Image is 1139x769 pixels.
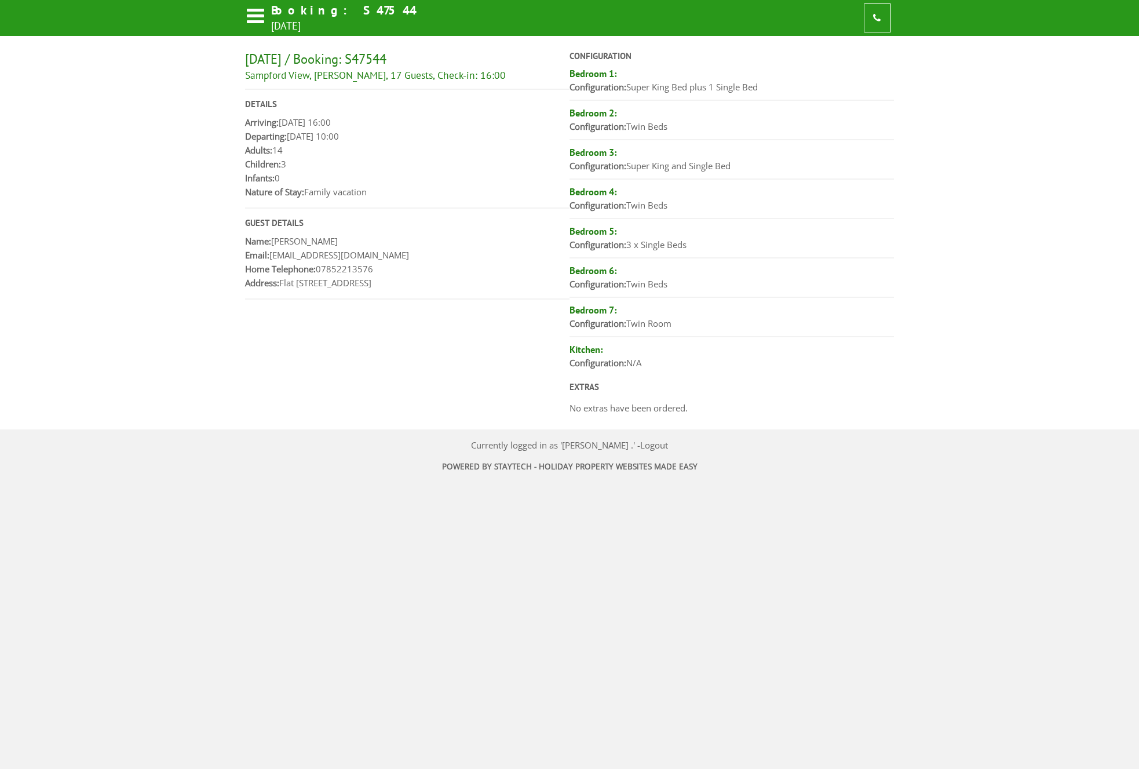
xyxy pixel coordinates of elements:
[245,157,569,171] p: 3
[245,248,569,262] p: [EMAIL_ADDRESS][DOMAIN_NAME]
[245,68,569,82] h3: Sampford View, [PERSON_NAME], 17 Guests, Check-in: 16:00
[271,2,417,18] h1: Booking: S47544
[245,277,279,289] strong: Address:
[442,461,698,472] a: Powered by StayTech - Holiday property websites made easy
[569,198,894,212] p: Twin Beds
[569,225,894,238] h4: Bedroom 5:
[245,217,569,228] h3: Guest Details
[569,239,626,250] strong: Configuration:
[569,121,626,132] strong: Configuration:
[569,119,894,133] p: Twin Beds
[245,438,894,452] p: Currently logged in as '[PERSON_NAME] .' -
[569,159,894,173] p: Super King and Single Bed
[245,50,569,67] h2: [DATE] / Booking: S47544
[245,129,569,143] p: [DATE] 10:00
[569,67,894,80] h4: Bedroom 1:
[245,130,287,142] strong: Departing:
[569,401,894,415] p: No extras have been ordered.
[245,116,279,128] strong: Arriving:
[245,249,269,261] strong: Email:
[245,185,569,199] p: Family vacation
[245,115,569,129] p: [DATE] 16:00
[569,304,894,316] h4: Bedroom 7:
[245,276,569,290] p: Flat [STREET_ADDRESS]
[569,343,894,356] h4: Kitchen:
[569,278,626,290] strong: Configuration:
[569,146,894,159] h4: Bedroom 3:
[245,235,271,247] strong: Name:
[245,143,569,157] p: 14
[569,199,626,211] strong: Configuration:
[569,381,894,392] h3: Extras
[569,316,894,330] p: Twin Room
[245,186,304,198] strong: Nature of Stay:
[245,144,272,156] strong: Adults:
[569,50,894,61] h3: Configuration
[569,318,626,329] strong: Configuration:
[569,160,626,172] strong: Configuration:
[569,80,894,94] p: Super King Bed plus 1 Single Bed
[271,19,417,32] h2: [DATE]
[245,262,569,276] p: 07852213576
[569,277,894,291] p: Twin Beds
[245,172,275,184] strong: Infants:
[245,171,569,185] p: 0
[245,158,281,170] strong: Children:
[245,234,569,248] p: [PERSON_NAME]
[245,263,316,275] strong: Home Telephone:
[569,107,894,119] h4: Bedroom 2:
[569,238,894,252] p: 3 x Single Beds
[569,357,626,369] strong: Configuration:
[569,185,894,198] h4: Bedroom 4:
[569,264,894,277] h4: Bedroom 6:
[569,356,894,370] p: N/A
[245,2,417,34] a: Booking: S47544 [DATE]
[569,81,626,93] strong: Configuration:
[245,99,569,110] h3: Details
[640,439,668,451] a: Logout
